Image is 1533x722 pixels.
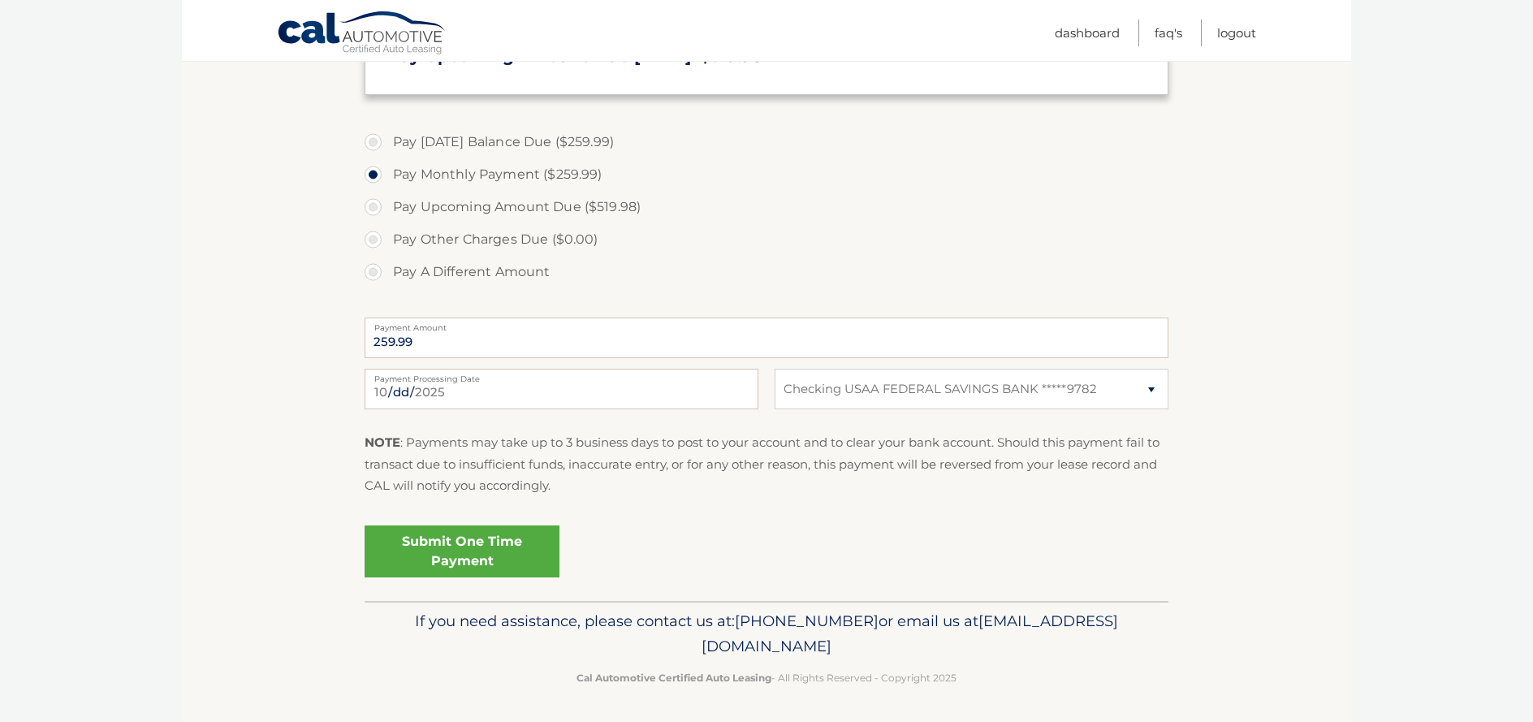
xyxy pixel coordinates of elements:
a: Logout [1217,19,1256,46]
a: Cal Automotive [277,11,447,58]
label: Payment Processing Date [365,369,758,382]
p: If you need assistance, please contact us at: or email us at [375,608,1158,660]
label: Pay [DATE] Balance Due ($259.99) [365,126,1168,158]
input: Payment Date [365,369,758,409]
a: FAQ's [1155,19,1182,46]
span: [PHONE_NUMBER] [735,612,879,630]
a: Submit One Time Payment [365,525,559,577]
label: Pay A Different Amount [365,256,1168,288]
label: Pay Upcoming Amount Due ($519.98) [365,191,1168,223]
strong: Cal Automotive Certified Auto Leasing [576,672,771,684]
input: Payment Amount [365,318,1168,358]
a: Dashboard [1055,19,1120,46]
label: Pay Other Charges Due ($0.00) [365,223,1168,256]
label: Pay Monthly Payment ($259.99) [365,158,1168,191]
p: - All Rights Reserved - Copyright 2025 [375,669,1158,686]
strong: NOTE [365,434,400,450]
label: Payment Amount [365,318,1168,331]
p: : Payments may take up to 3 business days to post to your account and to clear your bank account.... [365,432,1168,496]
